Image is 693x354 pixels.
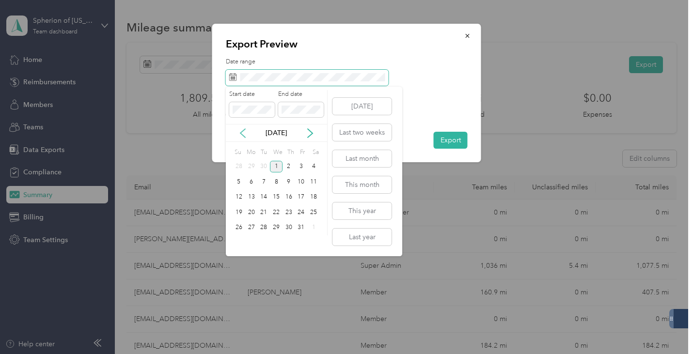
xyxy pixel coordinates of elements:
div: 15 [270,191,283,203]
div: 12 [233,191,245,203]
div: 19 [233,206,245,218]
div: 5 [233,176,245,188]
div: 26 [233,222,245,234]
div: 13 [245,191,258,203]
div: Sa [311,145,320,159]
div: 23 [283,206,295,218]
button: Last two weeks [332,124,392,141]
div: 31 [295,222,308,234]
button: Last month [332,150,392,167]
div: 4 [307,161,320,173]
div: 28 [257,222,270,234]
iframe: Everlance-gr Chat Button Frame [639,300,693,354]
div: Su [233,145,242,159]
div: 10 [295,176,308,188]
div: Th [286,145,295,159]
div: 1 [307,222,320,234]
div: Tu [259,145,268,159]
p: [DATE] [256,128,297,138]
div: 27 [245,222,258,234]
label: Start date [229,90,275,99]
p: Export Preview [226,37,468,51]
div: 17 [295,191,308,203]
div: 3 [295,161,308,173]
div: 30 [257,161,270,173]
div: 20 [245,206,258,218]
label: Date range [226,58,468,66]
div: 29 [270,222,283,234]
div: 24 [295,206,308,218]
div: 9 [283,176,295,188]
div: 29 [245,161,258,173]
div: Fr [298,145,307,159]
div: 28 [233,161,245,173]
div: 22 [270,206,283,218]
div: 25 [307,206,320,218]
button: This month [332,176,392,193]
div: 14 [257,191,270,203]
button: This year [332,202,392,219]
div: 30 [283,222,295,234]
div: Mo [245,145,256,159]
div: 7 [257,176,270,188]
div: 11 [307,176,320,188]
div: 8 [270,176,283,188]
div: 6 [245,176,258,188]
div: 21 [257,206,270,218]
label: End date [278,90,324,99]
div: 1 [270,161,283,173]
button: Last year [332,229,392,246]
button: [DATE] [332,98,392,115]
div: 2 [283,161,295,173]
div: We [271,145,283,159]
button: Export [434,132,468,149]
div: 18 [307,191,320,203]
div: 16 [283,191,295,203]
